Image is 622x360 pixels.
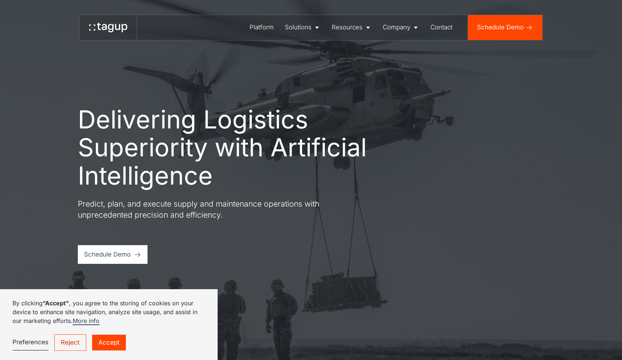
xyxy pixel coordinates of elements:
p: Predict, plan, and execute supply and maintenance operations with unprecedented precision and eff... [78,199,342,220]
a: Resources [326,15,377,40]
strong: “Accept” [43,299,69,307]
a: Schedule Demo [78,245,148,264]
div: Schedule Demo [477,23,524,32]
a: Reject [54,334,86,350]
a: Preferences [12,335,48,350]
div: Company [383,23,410,32]
a: Schedule Demo [468,15,542,40]
div: Platform [250,23,274,32]
a: More info [73,317,99,325]
p: By clicking , you agree to the storing of cookies on your device to enhance site navigation, anal... [12,299,205,325]
a: Company [377,15,425,40]
div: Schedule Demo [84,250,131,259]
div: Contact [430,23,452,32]
div: Resources [332,23,363,32]
a: Platform [244,15,280,40]
a: Contact [425,15,458,40]
h1: Delivering Logistics Superiority with Artificial Intelligence [78,105,386,189]
a: Solutions [279,15,326,40]
div: Solutions [285,23,312,32]
a: Accept [92,335,126,350]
